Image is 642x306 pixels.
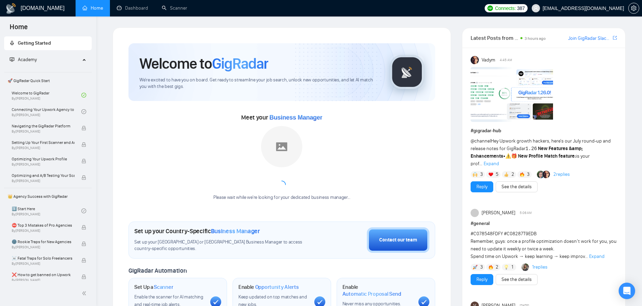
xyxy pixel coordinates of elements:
[12,238,75,245] span: 🌚 Rookie Traps for New Agencies
[476,183,487,191] a: Reply
[525,36,546,41] span: 3 hours ago
[162,5,187,11] a: searchScanner
[482,56,495,64] span: Vadym
[10,41,14,45] span: rocket
[134,284,173,291] h1: Set Up a
[476,276,487,283] a: Reply
[241,114,322,121] span: Meet your
[261,126,302,167] img: placeholder.png
[82,290,89,297] span: double-left
[4,22,33,36] span: Home
[81,274,86,279] span: lock
[134,227,260,235] h1: Set up your Country-Specific
[532,264,548,271] a: 1replies
[81,159,86,163] span: lock
[154,284,173,291] span: Scanner
[511,171,514,178] span: 2
[628,5,639,11] a: setting
[568,35,611,42] a: Join GigRadar Slack Community
[12,229,75,233] span: By [PERSON_NAME]
[12,139,75,146] span: Setting Up Your First Scanner and Auto-Bidder
[496,274,538,285] button: See the details
[502,276,532,283] a: See the details
[12,179,75,183] span: By [PERSON_NAME]
[628,3,639,14] button: setting
[505,153,511,159] span: ⚠️
[12,146,75,150] span: By [PERSON_NAME]
[471,56,479,64] img: Vadym
[495,4,516,12] span: Connects:
[255,284,299,291] span: Opportunity Alerts
[278,181,286,189] span: loading
[504,231,537,237] span: #C08287T9EDB
[487,5,493,11] img: upwork-logo.png
[81,175,86,180] span: lock
[12,222,75,229] span: ⛔ Top 3 Mistakes of Pro Agencies
[471,138,491,144] span: @channel
[480,171,483,178] span: 3
[81,225,86,230] span: lock
[212,54,268,73] span: GigRadar
[134,239,311,252] span: Set up your [GEOGRAPHIC_DATA] or [GEOGRAPHIC_DATA] Business Manager to access country-specific op...
[471,34,518,42] span: Latest Posts from the GigRadar Community
[511,153,517,159] span: 🎁
[496,264,498,271] span: 2
[520,210,532,216] span: 5:06 AM
[10,57,14,62] span: fund-projection-screen
[520,172,525,177] img: 🔥
[211,227,260,235] span: Business Manager
[12,278,75,282] span: By [PERSON_NAME]
[12,156,75,162] span: Optimizing Your Upwork Profile
[12,129,75,134] span: By [PERSON_NAME]
[390,55,424,89] img: gigradar-logo.png
[12,172,75,179] span: Optimizing and A/B Testing Your Scanner for Better Results
[473,265,477,270] img: 🚀
[12,123,75,129] span: Navigating the GigRadar Platform
[518,153,576,159] strong: New Profile Match feature:
[553,171,570,178] a: 2replies
[12,245,75,249] span: By [PERSON_NAME]
[5,3,16,14] img: logo
[471,220,617,227] h1: # general
[502,183,532,191] a: See the details
[12,162,75,167] span: By [PERSON_NAME]
[238,284,299,291] h1: Enable
[18,57,37,63] span: Academy
[527,171,530,178] span: 3
[379,236,417,244] div: Contact our team
[81,142,86,147] span: lock
[12,203,81,218] a: 1️⃣ Start HereBy[PERSON_NAME]
[139,54,268,73] h1: Welcome to
[12,104,81,119] a: Connecting Your Upwork Agency to GigRadarBy[PERSON_NAME]
[496,181,538,192] button: See the details
[500,57,512,63] span: 4:45 AM
[5,190,91,203] span: 👑 Agency Success with GigRadar
[496,171,498,178] span: 5
[471,181,493,192] button: Reply
[511,264,513,271] span: 1
[209,194,354,201] div: Please wait while we're looking for your dedicated business manager...
[488,172,493,177] img: ❤️
[82,5,103,11] a: homeHome
[488,265,493,270] img: 🔥
[367,227,429,253] button: Contact our team
[12,255,75,262] span: ☠️ Fatal Traps for Solo Freelancers
[471,274,493,285] button: Reply
[81,109,86,114] span: check-circle
[619,283,635,299] div: Open Intercom Messenger
[613,35,617,41] a: export
[471,231,503,237] span: #C078548FDFY
[471,231,617,259] span: Remember, guys: once a profile optimization doesn’t work for you, you need to update it weekly or...
[5,74,91,88] span: 🚀 GigRadar Quick Start
[471,127,617,135] h1: # gigradar-hub
[81,208,86,213] span: check-circle
[342,291,401,297] span: Automatic Proposal Send
[473,172,477,177] img: 🙌
[521,263,529,271] img: Korlan
[12,88,81,103] a: Welcome to GigRadarBy[PERSON_NAME]
[12,262,75,266] span: By [PERSON_NAME]
[537,171,544,178] img: Alex B
[81,241,86,246] span: lock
